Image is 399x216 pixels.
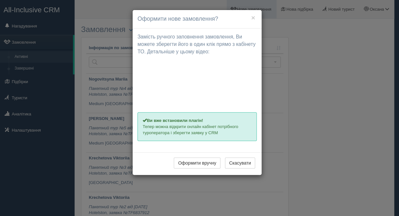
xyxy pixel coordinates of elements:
[225,157,255,168] button: Скасувати
[143,117,252,124] p: Ви вже встановили плагін!
[137,59,257,107] iframe: Сохранение заявок из кабинета туроператоров - CRM для турагентства
[137,15,257,23] h4: Оформити нове замовлення?
[137,33,257,56] p: Замість ручного заповнення замовлення, Ви можете зберегти його в один клік прямо з кабінету ТО. Д...
[137,112,257,141] div: Тепер можна відкрити онлайн кабінет потрібного туроператора і зберегти заявку у CRM
[174,157,220,168] button: Оформити вручну
[251,14,255,21] button: ×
